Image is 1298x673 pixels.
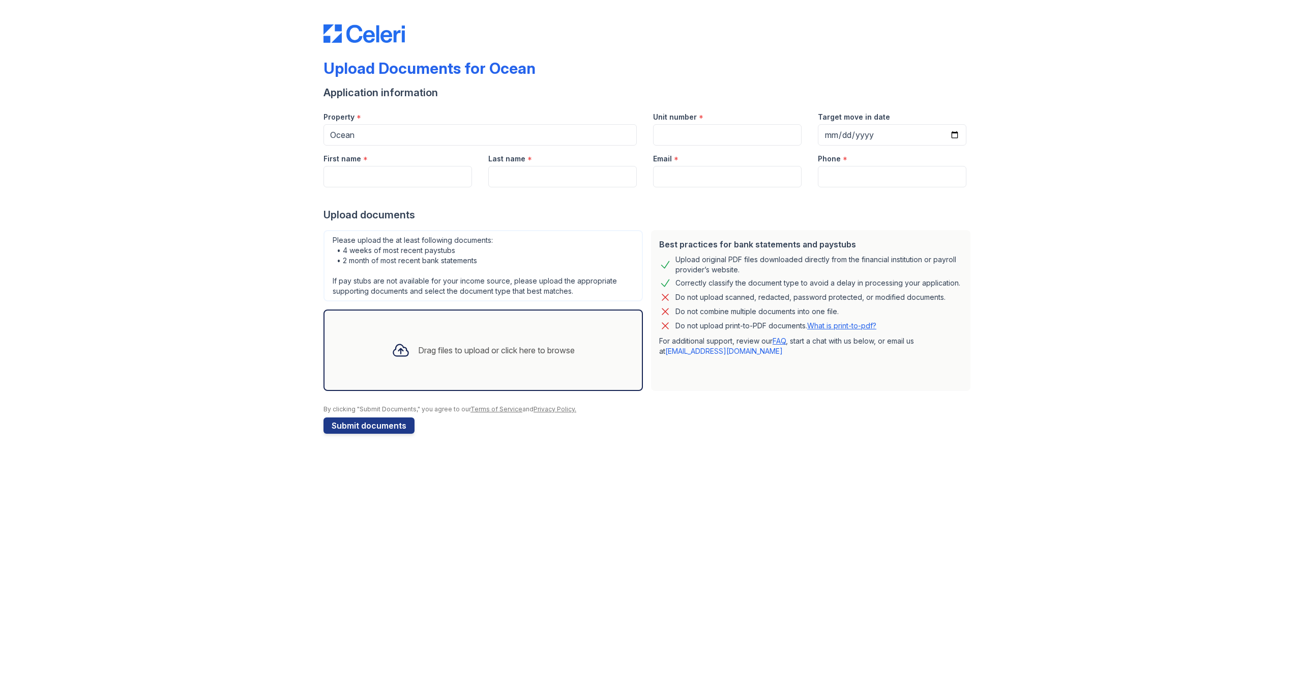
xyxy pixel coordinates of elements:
p: For additional support, review our , start a chat with us below, or email us at [659,336,962,356]
button: Submit documents [323,417,415,434]
img: CE_Logo_Blue-a8612792a0a2168367f1c8372b55b34899dd931a85d93a1a3d3e32e68fde9ad4.png [323,24,405,43]
a: FAQ [773,336,786,345]
div: Best practices for bank statements and paystubs [659,238,962,250]
a: What is print-to-pdf? [807,321,876,330]
label: Email [653,154,672,164]
div: Application information [323,86,975,100]
div: Do not combine multiple documents into one file. [675,305,839,318]
div: Please upload the at least following documents: • 4 weeks of most recent paystubs • 2 month of mo... [323,230,643,301]
div: Upload Documents for Ocean [323,59,536,77]
label: Unit number [653,112,697,122]
div: By clicking "Submit Documents," you agree to our and [323,405,975,413]
label: Target move in date [818,112,890,122]
div: Do not upload scanned, redacted, password protected, or modified documents. [675,291,946,303]
a: Privacy Policy. [534,405,576,413]
a: Terms of Service [470,405,522,413]
div: Drag files to upload or click here to browse [418,344,575,356]
label: Property [323,112,355,122]
a: [EMAIL_ADDRESS][DOMAIN_NAME] [665,347,783,355]
label: First name [323,154,361,164]
div: Correctly classify the document type to avoid a delay in processing your application. [675,277,960,289]
div: Upload documents [323,208,975,222]
p: Do not upload print-to-PDF documents. [675,321,876,331]
label: Last name [488,154,525,164]
label: Phone [818,154,841,164]
div: Upload original PDF files downloaded directly from the financial institution or payroll provider’... [675,255,962,275]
